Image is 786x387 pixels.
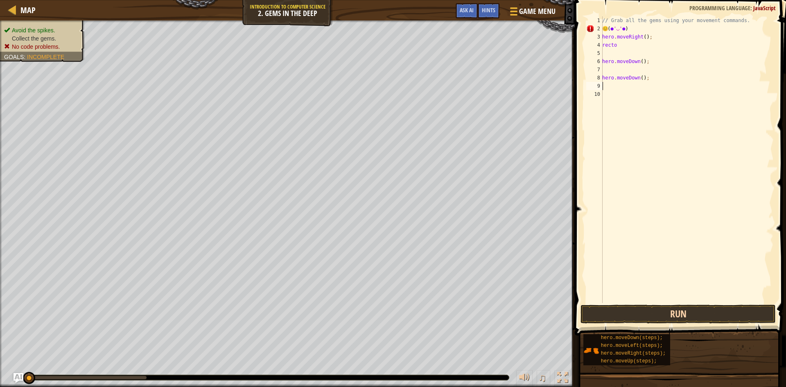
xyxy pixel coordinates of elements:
button: Game Menu [504,3,560,23]
span: JavaScript [753,4,776,12]
span: Goals [4,54,24,60]
a: Map [16,5,36,16]
div: 5 [586,49,603,57]
span: Hints [482,6,495,14]
button: Ask AI [456,3,478,18]
span: Map [20,5,36,16]
li: Avoid the spikes. [4,26,79,34]
button: Adjust volume [516,370,533,387]
span: Game Menu [519,6,556,17]
span: : [750,4,753,12]
div: 4 [586,41,603,49]
span: : [24,54,27,60]
span: hero.moveRight(steps); [601,351,666,356]
li: No code problems. [4,43,79,51]
div: 3 [586,33,603,41]
button: ♫ [537,370,551,387]
span: hero.moveUp(steps); [601,358,657,364]
div: 1 [586,16,603,25]
li: Collect the gems. [4,34,79,43]
button: Run [580,305,776,324]
span: hero.moveDown(steps); [601,335,663,341]
span: Collect the gems. [12,35,56,42]
span: Incomplete [27,54,64,60]
div: 7 [586,66,603,74]
div: 6 [586,57,603,66]
img: portrait.png [583,343,599,358]
div: 9 [586,82,603,90]
div: 8 [586,74,603,82]
button: Toggle fullscreen [554,370,571,387]
span: hero.moveLeft(steps); [601,343,663,349]
button: Ask AI [14,373,23,383]
span: Avoid the spikes. [12,27,55,34]
span: No code problems. [12,43,60,50]
span: ♫ [538,371,547,384]
div: 10 [586,90,603,98]
span: Ask AI [460,6,474,14]
span: Programming language [689,4,750,12]
div: 2 [586,25,603,33]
